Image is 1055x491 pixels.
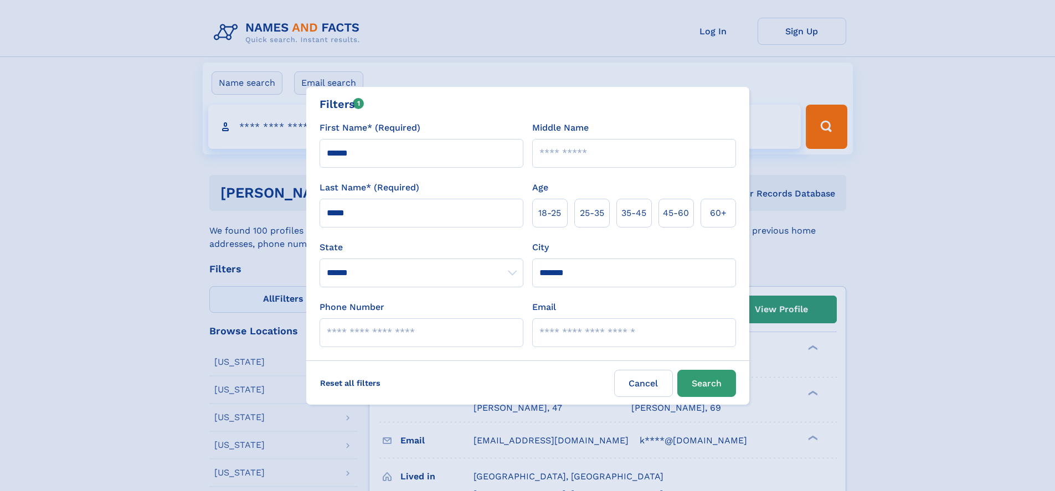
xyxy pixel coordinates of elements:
[532,121,589,135] label: Middle Name
[532,181,548,194] label: Age
[710,206,727,220] span: 60+
[538,206,561,220] span: 18‑25
[320,96,364,112] div: Filters
[320,121,420,135] label: First Name* (Required)
[677,370,736,397] button: Search
[320,181,419,194] label: Last Name* (Required)
[614,370,673,397] label: Cancel
[580,206,604,220] span: 25‑35
[532,301,556,314] label: Email
[532,241,549,254] label: City
[313,370,388,396] label: Reset all filters
[320,301,384,314] label: Phone Number
[320,241,523,254] label: State
[621,206,646,220] span: 35‑45
[663,206,689,220] span: 45‑60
